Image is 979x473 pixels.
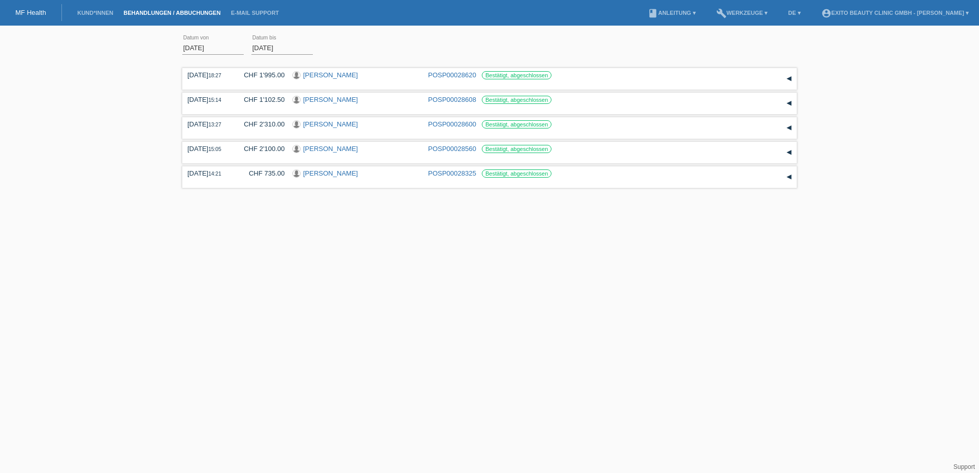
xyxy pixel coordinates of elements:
[187,96,228,103] div: [DATE]
[15,9,46,16] a: MF Health
[781,120,797,136] div: auf-/zuklappen
[643,10,700,16] a: bookAnleitung ▾
[482,145,551,153] label: Bestätigt, abgeschlossen
[208,97,221,103] span: 15:14
[716,8,727,18] i: build
[821,8,832,18] i: account_circle
[648,8,658,18] i: book
[118,10,226,16] a: Behandlungen / Abbuchungen
[428,145,476,153] a: POSP00028560
[236,71,285,79] div: CHF 1'995.00
[187,169,228,177] div: [DATE]
[303,96,358,103] a: [PERSON_NAME]
[428,96,476,103] a: POSP00028608
[781,96,797,111] div: auf-/zuklappen
[303,120,358,128] a: [PERSON_NAME]
[187,71,228,79] div: [DATE]
[236,120,285,128] div: CHF 2'310.00
[816,10,974,16] a: account_circleExito Beauty Clinic GmbH - [PERSON_NAME] ▾
[482,120,551,128] label: Bestätigt, abgeschlossen
[428,120,476,128] a: POSP00028600
[236,169,285,177] div: CHF 735.00
[72,10,118,16] a: Kund*innen
[781,71,797,87] div: auf-/zuklappen
[236,145,285,153] div: CHF 2'100.00
[236,96,285,103] div: CHF 1'102.50
[482,71,551,79] label: Bestätigt, abgeschlossen
[303,145,358,153] a: [PERSON_NAME]
[208,146,221,152] span: 15:05
[208,122,221,127] span: 13:27
[187,145,228,153] div: [DATE]
[783,10,805,16] a: DE ▾
[208,171,221,177] span: 14:21
[781,145,797,160] div: auf-/zuklappen
[208,73,221,78] span: 18:27
[482,96,551,104] label: Bestätigt, abgeschlossen
[781,169,797,185] div: auf-/zuklappen
[303,71,358,79] a: [PERSON_NAME]
[482,169,551,178] label: Bestätigt, abgeschlossen
[187,120,228,128] div: [DATE]
[303,169,358,177] a: [PERSON_NAME]
[711,10,773,16] a: buildWerkzeuge ▾
[953,463,975,470] a: Support
[226,10,284,16] a: E-Mail Support
[428,169,476,177] a: POSP00028325
[428,71,476,79] a: POSP00028620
